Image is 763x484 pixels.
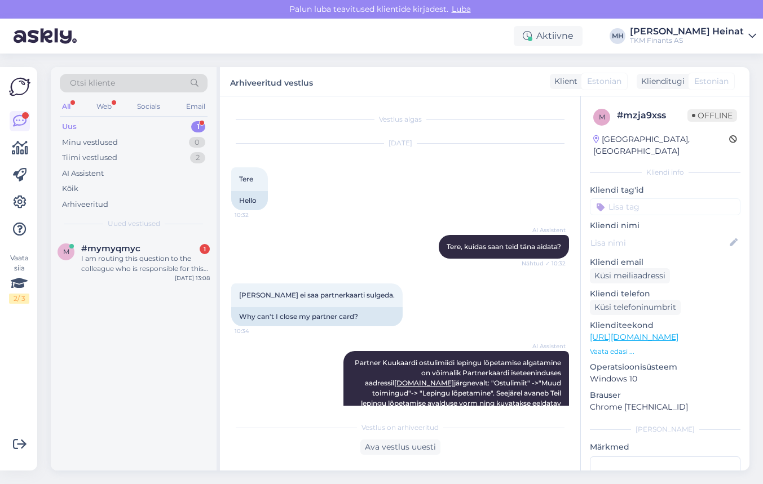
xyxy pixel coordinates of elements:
span: Luba [448,4,474,14]
span: Uued vestlused [108,219,160,229]
div: Socials [135,99,162,114]
p: Brauser [590,389,740,401]
p: Kliendi tag'id [590,184,740,196]
span: [PERSON_NAME] ei saa partnerkaarti sulgeda. [239,291,395,299]
p: Klienditeekond [590,319,740,331]
div: [PERSON_NAME] [590,424,740,434]
div: Klient [550,76,577,87]
div: AI Assistent [62,168,104,179]
input: Lisa nimi [590,237,727,249]
p: Kliendi nimi [590,220,740,232]
div: TKM Finants AS [630,36,744,45]
div: MH [610,28,625,44]
div: Klienditugi [637,76,685,87]
span: Vestlus on arhiveeritud [361,423,439,433]
div: [PERSON_NAME] Heinat [630,27,744,36]
input: Lisa tag [590,198,740,215]
div: [DATE] 13:08 [175,274,210,282]
div: 2 / 3 [9,294,29,304]
div: [GEOGRAPHIC_DATA], [GEOGRAPHIC_DATA] [593,134,729,157]
div: 0 [189,137,205,148]
span: Estonian [587,76,621,87]
span: Partner Kuukaardi ostulimiidi lepingu lõpetamise algatamine on võimalik Partnerkaardi iseteenindu... [355,358,563,438]
div: Küsi meiliaadressi [590,268,670,283]
div: [DATE] [231,138,569,148]
p: Märkmed [590,441,740,453]
p: Kliendi email [590,256,740,268]
span: Tere, kuidas saan teid täna aidata? [447,242,561,251]
p: Chrome [TECHNICAL_ID] [590,401,740,413]
div: Tiimi vestlused [62,152,117,163]
span: Offline [687,109,737,122]
div: Minu vestlused [62,137,118,148]
span: Tere [239,175,253,183]
span: AI Assistent [523,342,566,350]
img: Askly Logo [9,76,30,97]
p: Operatsioonisüsteem [590,361,740,373]
a: [PERSON_NAME] HeinatTKM Finants AS [630,27,756,45]
span: 10:32 [235,211,277,219]
div: Kõik [62,183,78,194]
div: All [60,99,73,114]
div: Vaata siia [9,253,29,304]
div: I am routing this question to the colleague who is responsible for this topic. The reply might ta... [81,254,210,274]
span: m [63,247,69,256]
span: Estonian [694,76,729,87]
label: Arhiveeritud vestlus [230,74,313,89]
div: Küsi telefoninumbrit [590,300,681,315]
span: AI Assistent [523,226,566,234]
a: [URL][DOMAIN_NAME] [590,332,678,342]
div: 2 [190,152,205,163]
a: [DOMAIN_NAME] [394,379,454,387]
span: Nähtud ✓ 10:32 [522,259,566,268]
div: Arhiveeritud [62,199,108,210]
div: Aktiivne [514,26,583,46]
div: 1 [200,244,210,254]
div: Vestlus algas [231,114,569,125]
p: Kliendi telefon [590,288,740,300]
span: 10:34 [235,327,277,335]
div: Hello [231,191,268,210]
p: Windows 10 [590,373,740,385]
div: Email [184,99,208,114]
span: m [599,113,605,121]
span: #mymyqmyc [81,243,140,254]
span: Otsi kliente [70,77,115,89]
div: Uus [62,121,77,132]
div: 1 [191,121,205,132]
p: Vaata edasi ... [590,347,740,357]
div: # mzja9xss [617,109,687,122]
div: Kliendi info [590,167,740,177]
div: Web [94,99,114,114]
div: Why can't I close my partner card? [231,307,403,326]
div: Ava vestlus uuesti [360,439,440,455]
